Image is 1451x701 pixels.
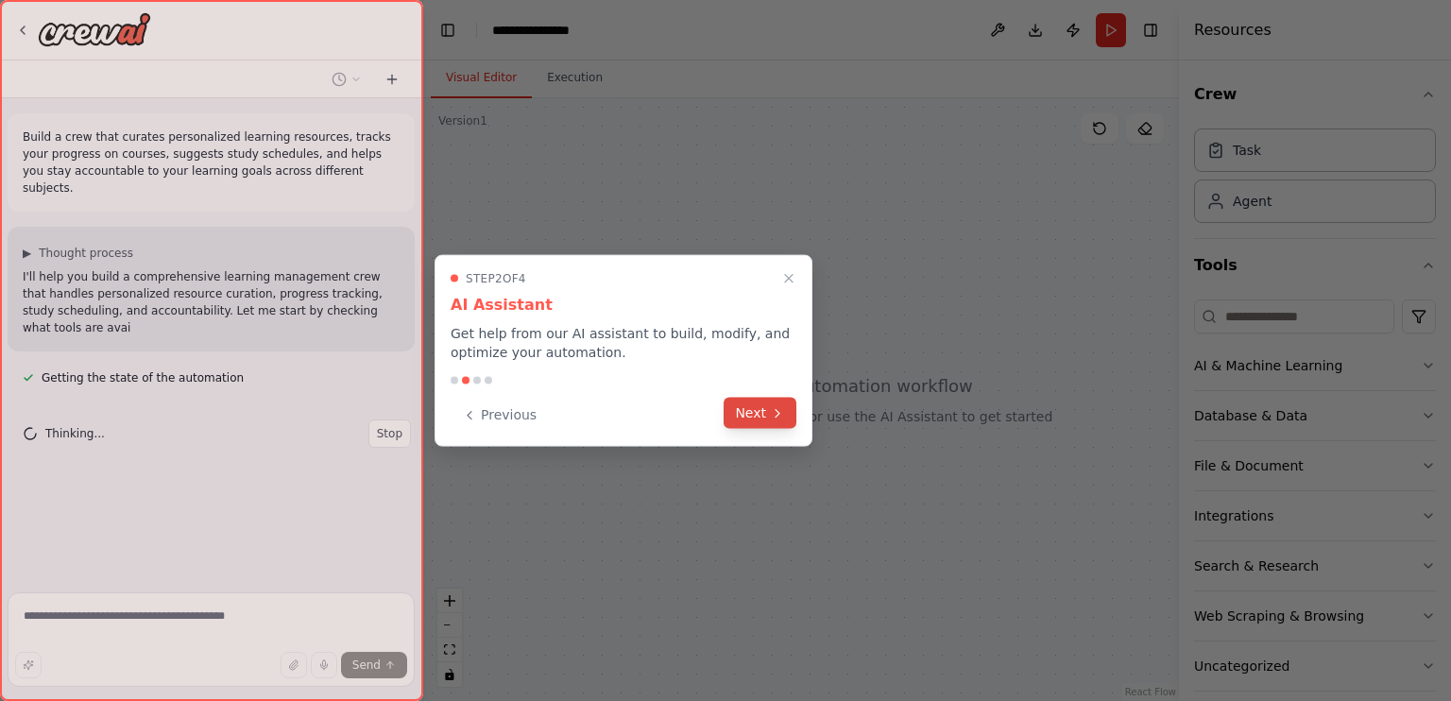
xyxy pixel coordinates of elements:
button: Next [724,398,796,429]
button: Hide left sidebar [435,17,461,43]
button: Close walkthrough [777,267,800,290]
span: Step 2 of 4 [466,271,526,286]
p: Get help from our AI assistant to build, modify, and optimize your automation. [451,324,796,362]
button: Previous [451,400,548,431]
h3: AI Assistant [451,294,796,316]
